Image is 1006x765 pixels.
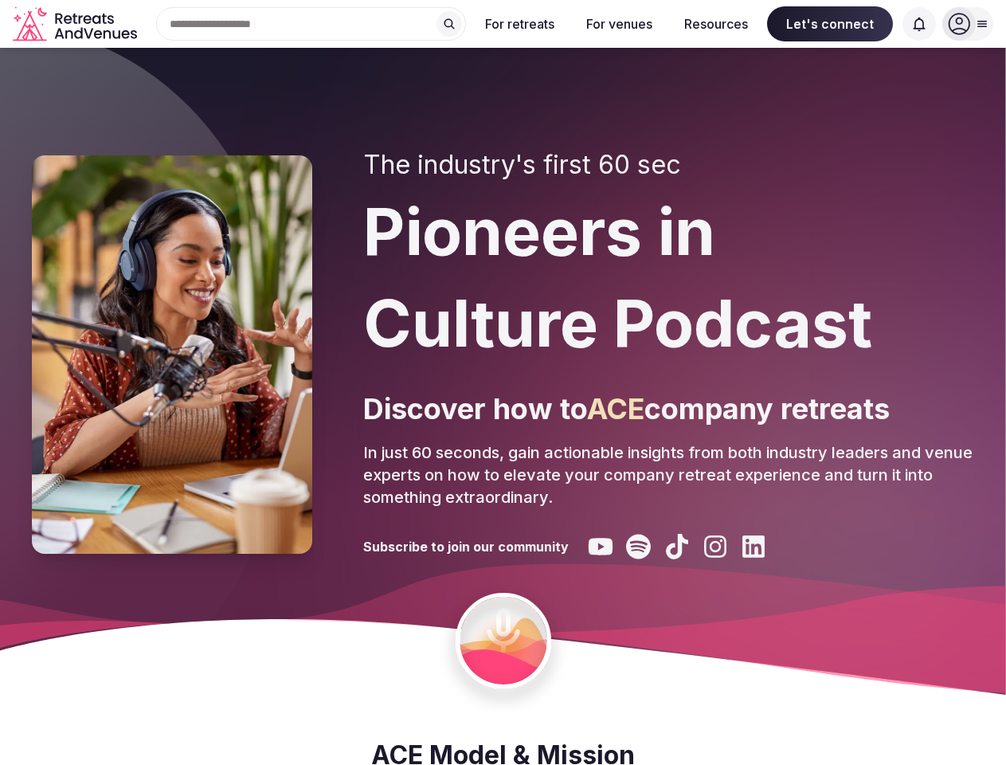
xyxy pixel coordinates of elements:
[767,6,893,41] span: Let's connect
[363,150,974,180] h2: The industry's first 60 sec
[32,155,312,554] img: Pioneers in Culture Podcast
[13,6,140,42] svg: Retreats and Venues company logo
[472,6,567,41] button: For retreats
[363,538,569,555] h3: Subscribe to join our community
[13,6,140,42] a: Visit the homepage
[573,6,665,41] button: For venues
[671,6,761,41] button: Resources
[363,186,974,370] h1: Pioneers in Culture Podcast
[587,391,644,426] span: ACE
[363,441,974,508] p: In just 60 seconds, gain actionable insights from both industry leaders and venue experts on how ...
[363,389,974,429] p: Discover how to company retreats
